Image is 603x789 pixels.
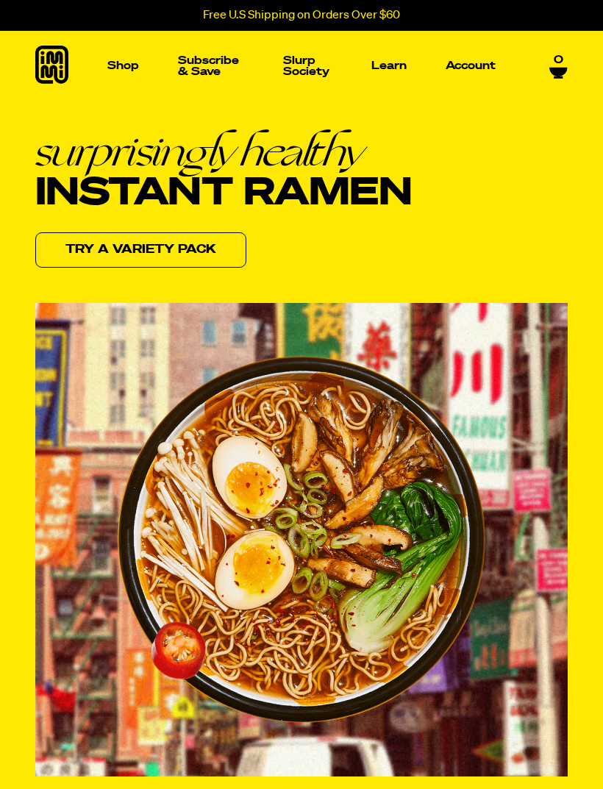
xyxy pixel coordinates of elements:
[178,55,244,77] p: Subscribe & Save
[371,60,407,71] p: Learn
[35,130,412,214] h1: Instant Ramen
[554,54,563,67] span: 0
[549,54,568,79] a: 0
[35,232,246,268] a: Try a variety pack
[440,54,502,77] a: Account
[277,49,338,83] a: Slurp Society
[365,31,413,101] a: Learn
[101,31,502,101] nav: Main navigation
[35,130,412,172] em: surprisingly healthy
[283,55,332,77] p: Slurp Society
[118,356,485,723] img: Ramen bowl
[203,9,400,22] p: Free U.S Shipping on Orders Over $60
[101,31,145,101] a: Shop
[107,60,139,71] p: Shop
[172,49,250,83] a: Subscribe & Save
[446,60,496,71] p: Account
